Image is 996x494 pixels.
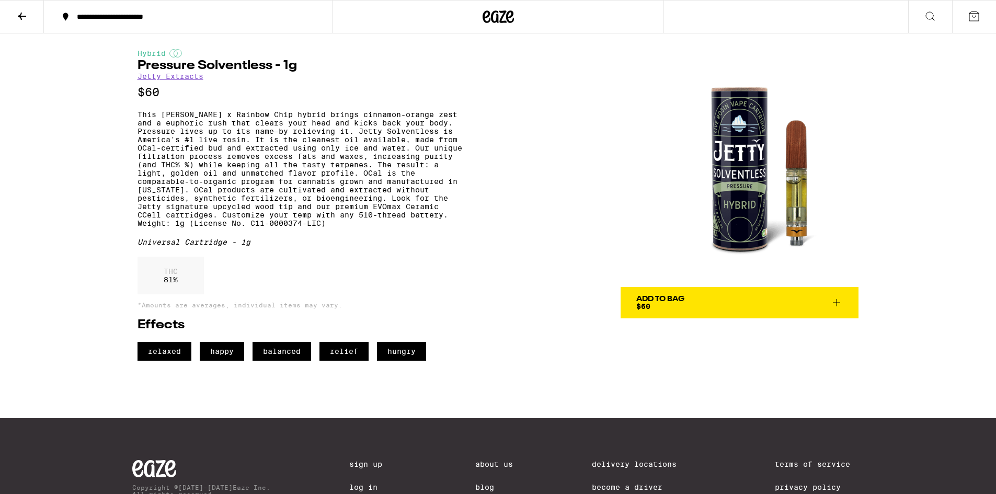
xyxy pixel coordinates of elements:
[138,49,462,58] div: Hybrid
[349,483,396,491] a: Log In
[138,86,462,99] p: $60
[636,295,684,303] div: Add To Bag
[138,319,462,331] h2: Effects
[164,267,178,275] p: THC
[138,60,462,72] h1: Pressure Solventless - 1g
[636,302,650,311] span: $60
[138,72,203,81] a: Jetty Extracts
[169,49,182,58] img: hybridColor.svg
[377,342,426,361] span: hungry
[138,238,462,246] div: Universal Cartridge - 1g
[775,483,864,491] a: Privacy Policy
[621,49,858,287] img: Jetty Extracts - Pressure Solventless - 1g
[319,342,369,361] span: relief
[475,483,513,491] a: Blog
[253,342,311,361] span: balanced
[592,460,695,468] a: Delivery Locations
[138,257,204,294] div: 81 %
[775,460,864,468] a: Terms of Service
[592,483,695,491] a: Become a Driver
[138,302,462,308] p: *Amounts are averages, individual items may vary.
[349,460,396,468] a: Sign Up
[475,460,513,468] a: About Us
[138,342,191,361] span: relaxed
[621,287,858,318] button: Add To Bag$60
[200,342,244,361] span: happy
[138,110,462,227] p: This [PERSON_NAME] x Rainbow Chip hybrid brings cinnamon-orange zest and a euphoric rush that cle...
